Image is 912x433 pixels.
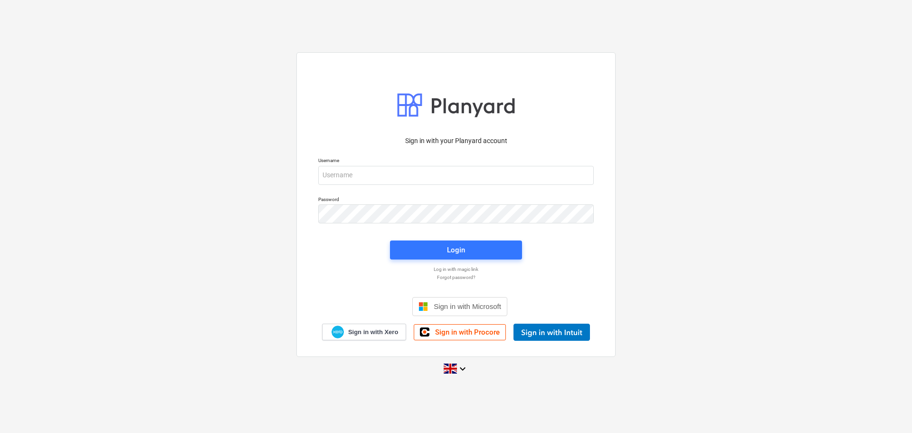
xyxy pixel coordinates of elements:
a: Sign in with Xero [322,324,407,340]
a: Forgot password? [313,274,598,280]
button: Login [390,241,522,260]
a: Log in with magic link [313,266,598,272]
div: Login [447,244,465,256]
p: Password [318,196,594,204]
span: Sign in with Xero [348,328,398,337]
img: Xero logo [332,326,344,338]
input: Username [318,166,594,185]
img: Microsoft logo [418,302,428,311]
p: Sign in with your Planyard account [318,136,594,146]
a: Sign in with Procore [414,324,506,340]
span: Sign in with Microsoft [434,302,501,310]
p: Username [318,157,594,165]
span: Sign in with Procore [435,328,500,337]
i: keyboard_arrow_down [457,363,468,375]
